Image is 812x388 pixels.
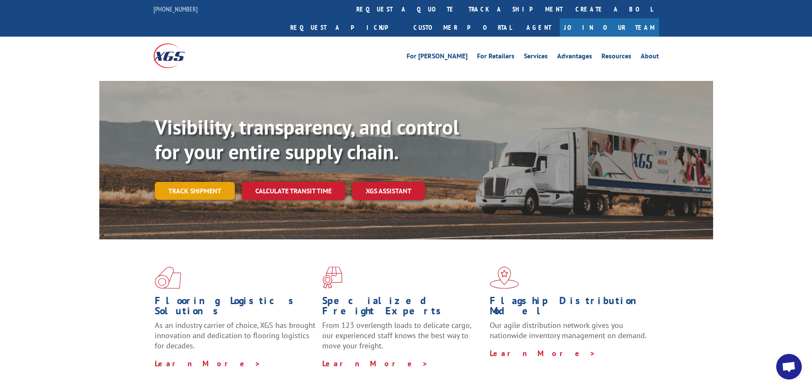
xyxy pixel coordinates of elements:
[641,53,659,62] a: About
[490,320,647,340] span: Our agile distribution network gives you nationwide inventory management on demand.
[322,359,428,368] a: Learn More >
[153,5,198,13] a: [PHONE_NUMBER]
[407,18,518,37] a: Customer Portal
[155,359,261,368] a: Learn More >
[477,53,514,62] a: For Retailers
[352,182,425,200] a: XGS ASSISTANT
[518,18,560,37] a: Agent
[490,348,596,358] a: Learn More >
[560,18,659,37] a: Join Our Team
[322,296,483,320] h1: Specialized Freight Experts
[322,320,483,358] p: From 123 overlength loads to delicate cargo, our experienced staff knows the best way to move you...
[155,320,315,351] span: As an industry carrier of choice, XGS has brought innovation and dedication to flooring logistics...
[322,267,342,289] img: xgs-icon-focused-on-flooring-red
[524,53,548,62] a: Services
[284,18,407,37] a: Request a pickup
[601,53,631,62] a: Resources
[155,182,235,200] a: Track shipment
[557,53,592,62] a: Advantages
[776,354,802,379] a: Open chat
[407,53,468,62] a: For [PERSON_NAME]
[155,114,459,165] b: Visibility, transparency, and control for your entire supply chain.
[490,267,519,289] img: xgs-icon-flagship-distribution-model-red
[490,296,651,320] h1: Flagship Distribution Model
[242,182,345,200] a: Calculate transit time
[155,267,181,289] img: xgs-icon-total-supply-chain-intelligence-red
[155,296,316,320] h1: Flooring Logistics Solutions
